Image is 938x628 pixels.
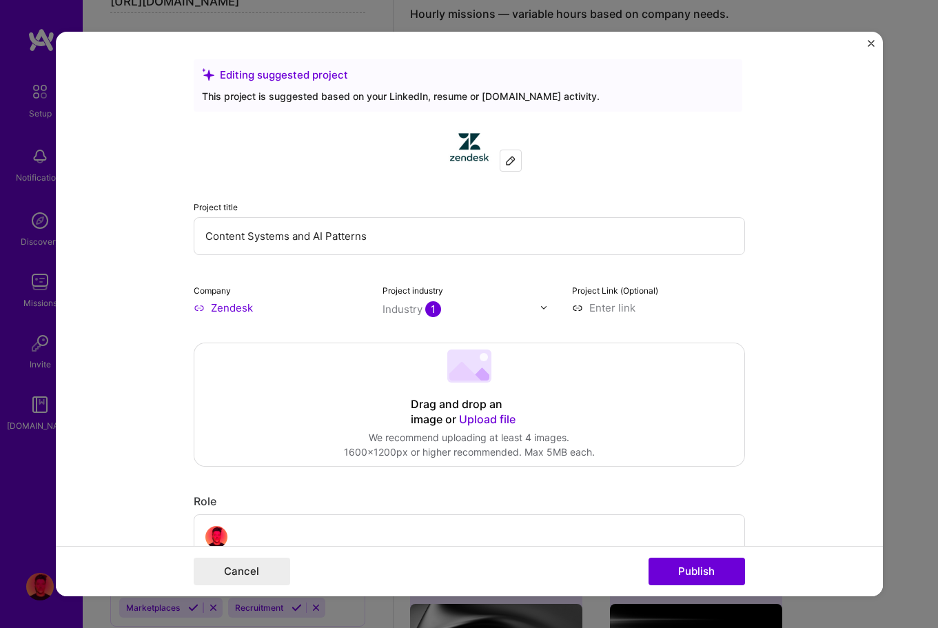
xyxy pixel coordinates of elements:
img: drop icon [540,303,548,312]
input: Enter link [572,301,745,315]
div: Edit [500,150,521,171]
div: Drag and drop an image or [411,397,528,427]
input: Enter the name of the project [194,217,745,255]
div: Role [194,494,745,509]
span: 1 [425,301,441,317]
i: icon SuggestedTeams [202,68,214,81]
div: 1600x1200px or higher recommended. Max 5MB each. [344,445,595,459]
div: Editing suggested project [202,68,734,82]
div: This project is suggested based on your LinkedIn, resume or [DOMAIN_NAME] activity. [202,89,734,103]
span: Upload file [459,412,516,426]
div: Industry [383,302,441,316]
button: Publish [649,558,745,585]
div: Drag and drop an image or Upload fileWe recommend uploading at least 4 images.1600x1200px or high... [194,343,745,467]
label: Company [194,285,231,296]
button: Cancel [194,558,290,585]
input: Enter name or website [194,301,367,315]
label: Project industry [383,285,443,296]
img: Edit [505,155,516,166]
img: Company logo [445,122,494,172]
label: Project Link (Optional) [572,285,658,296]
label: Project title [194,202,238,212]
button: Close [868,40,875,54]
div: We recommend uploading at least 4 images. [344,430,595,445]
